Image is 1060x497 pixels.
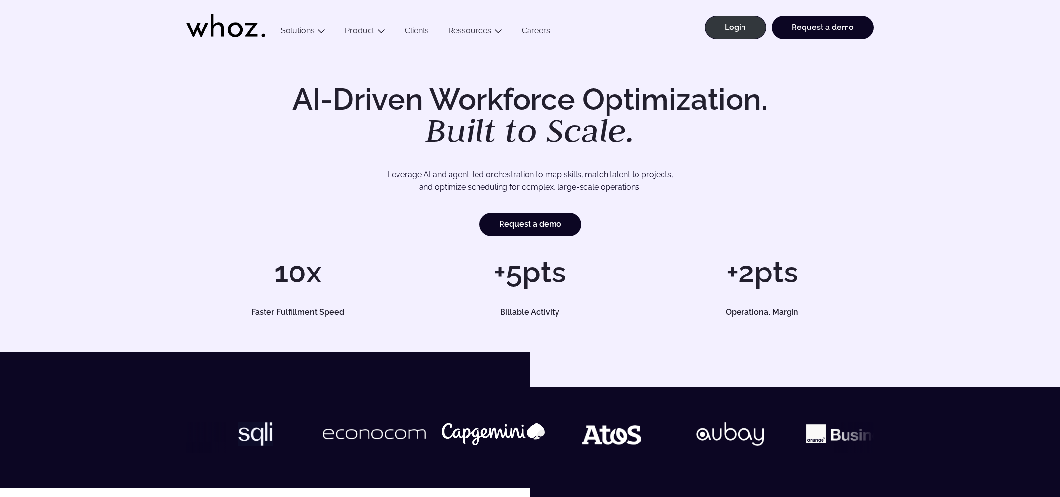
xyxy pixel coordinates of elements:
[425,109,635,152] em: Built to Scale.
[335,26,395,39] button: Product
[651,257,874,287] h1: +2pts
[772,16,874,39] a: Request a demo
[479,213,581,236] a: Request a demo
[279,84,781,147] h1: AI-Driven Workforce Optimization.
[395,26,439,39] a: Clients
[186,257,409,287] h1: 10x
[271,26,335,39] button: Solutions
[345,26,374,35] a: Product
[512,26,560,39] a: Careers
[198,308,398,316] h5: Faster Fulfillment Speed
[419,257,641,287] h1: +5pts
[439,26,512,39] button: Ressources
[449,26,491,35] a: Ressources
[221,168,839,193] p: Leverage AI and agent-led orchestration to map skills, match talent to projects, and optimize sch...
[662,308,862,316] h5: Operational Margin
[705,16,766,39] a: Login
[430,308,630,316] h5: Billable Activity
